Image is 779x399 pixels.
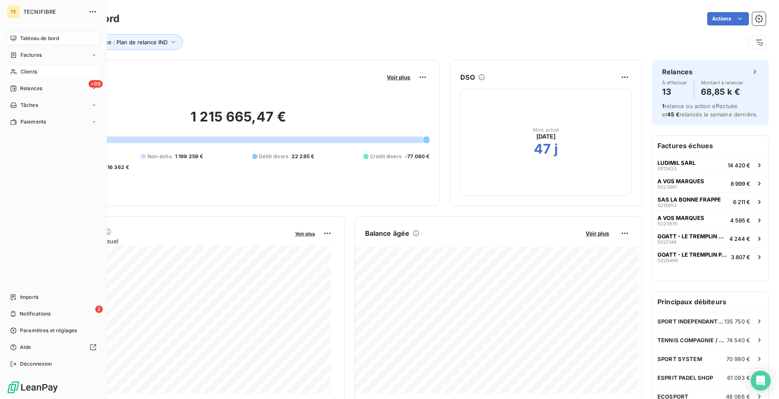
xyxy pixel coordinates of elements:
[20,310,51,318] span: Notifications
[657,215,704,221] span: A VOS MARQUES
[7,381,58,394] img: Logo LeanPay
[554,141,558,157] h2: j
[295,231,315,237] span: Voir plus
[652,136,769,156] h6: Factures échues
[95,306,103,313] span: 2
[20,51,42,59] span: Factures
[147,153,172,160] span: Non-échu
[105,164,129,171] span: -16 362 €
[20,68,37,76] span: Clients
[20,327,77,334] span: Paramètres et réglages
[20,118,46,126] span: Paiements
[731,254,750,260] span: 3 807 €
[657,233,726,240] span: GOATT - LE TREMPLIN PARIS & CO
[662,80,687,85] span: À effectuer
[586,230,609,237] span: Voir plus
[667,111,680,118] span: 45 €
[365,228,410,238] h6: Balance âgée
[657,221,678,226] span: 5023876
[662,103,758,118] span: relance ou action effectuée et relancés la semaine dernière.
[652,229,769,247] button: GOATT - LE TREMPLIN PARIS & CO50251464 244 €
[7,341,100,354] a: Aide
[89,80,103,88] span: +99
[47,109,429,134] h2: 1 215 665,47 €
[731,180,750,187] span: 8 999 €
[727,374,750,381] span: 61 093 €
[405,153,429,160] span: -77 080 €
[662,85,687,98] h4: 13
[657,184,677,189] span: 5023861
[20,35,59,42] span: Tableau de bord
[387,74,410,81] span: Voir plus
[292,153,314,160] span: 22 285 €
[259,153,288,160] span: Débit divers
[701,80,743,85] span: Montant à relancer
[657,203,677,208] span: 5015653
[370,153,401,160] span: Crédit divers
[652,292,769,312] h6: Principaux débiteurs
[59,34,183,50] button: Plan de relance : Plan de relance IND
[7,5,20,18] div: TE
[728,162,750,169] span: 14 420 €
[652,211,769,229] button: A VOS MARQUES50238764 595 €
[20,293,38,301] span: Imports
[657,374,713,381] span: ESPRIT PADEL SHOP
[751,371,771,391] div: Open Intercom Messenger
[652,156,769,174] button: LUDIMIL SARL501362014 420 €
[652,174,769,192] button: A VOS MARQUES50238618 999 €
[662,103,665,109] span: 1
[729,235,750,242] span: 4 244 €
[657,318,724,325] span: SPORT INDEPENDANTS SAS
[47,237,289,245] span: Chiffre d'affaires mensuel
[724,318,750,325] span: 135 750 €
[730,217,750,224] span: 4 595 €
[657,356,702,362] span: SPORT SYSTEM
[727,337,750,343] span: 74 540 €
[533,127,559,132] span: Mois actuel
[536,132,556,141] span: [DATE]
[657,258,678,263] span: 5026499
[733,199,750,205] span: 6 211 €
[460,72,475,82] h6: DSO
[657,337,727,343] span: TENNIS COMPAGNIE / GOLFLAND
[652,247,769,266] button: GOATT - LE TREMPLIN PARIS & CO50264993 807 €
[657,159,695,166] span: LUDIMIL SARL
[20,101,38,109] span: Tâches
[583,230,612,237] button: Voir plus
[534,141,551,157] h2: 47
[657,166,677,171] span: 5013620
[657,240,677,245] span: 5025146
[657,251,728,258] span: GOATT - LE TREMPLIN PARIS & CO
[657,196,721,203] span: SAS LA BONNE FRAPPE
[384,73,413,81] button: Voir plus
[20,360,52,368] span: Déconnexion
[662,67,693,77] h6: Relances
[20,85,42,92] span: Relances
[175,153,203,160] span: 1 199 259 €
[701,85,743,98] h4: 68,85 k €
[726,356,750,362] span: 70 980 €
[20,343,31,351] span: Aide
[652,192,769,211] button: SAS LA BONNE FRAPPE50156536 211 €
[293,230,317,237] button: Voir plus
[23,8,84,15] span: TECNIFIBRE
[657,178,704,184] span: A VOS MARQUES
[71,39,167,45] span: Plan de relance : Plan de relance IND
[707,12,749,25] button: Actions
